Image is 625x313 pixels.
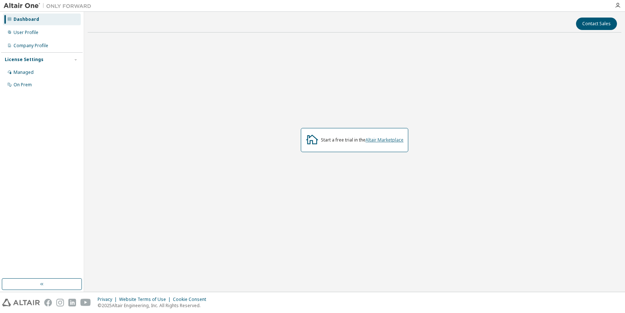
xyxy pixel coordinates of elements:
[80,299,91,306] img: youtube.svg
[68,299,76,306] img: linkedin.svg
[2,299,40,306] img: altair_logo.svg
[14,43,48,49] div: Company Profile
[576,18,617,30] button: Contact Sales
[14,16,39,22] div: Dashboard
[56,299,64,306] img: instagram.svg
[173,297,211,302] div: Cookie Consent
[14,30,38,35] div: User Profile
[119,297,173,302] div: Website Terms of Use
[365,137,404,143] a: Altair Marketplace
[5,57,43,63] div: License Settings
[321,137,404,143] div: Start a free trial in the
[98,297,119,302] div: Privacy
[44,299,52,306] img: facebook.svg
[98,302,211,309] p: © 2025 Altair Engineering, Inc. All Rights Reserved.
[4,2,95,10] img: Altair One
[14,69,34,75] div: Managed
[14,82,32,88] div: On Prem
